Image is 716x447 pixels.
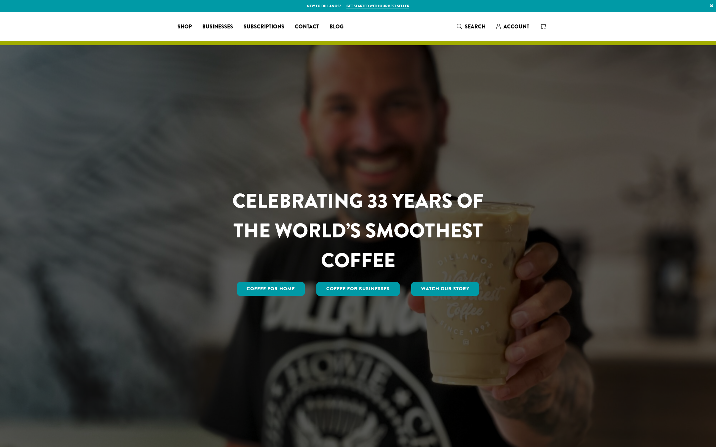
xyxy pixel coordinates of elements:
a: Coffee For Businesses [316,282,400,296]
a: Search [452,21,491,32]
span: Account [503,23,529,30]
span: Shop [178,23,192,31]
a: Watch Our Story [411,282,479,296]
span: Blog [330,23,343,31]
a: Coffee for Home [237,282,305,296]
span: Contact [295,23,319,31]
span: Subscriptions [244,23,284,31]
span: Search [465,23,486,30]
span: Businesses [202,23,233,31]
a: Shop [172,21,197,32]
h1: CELEBRATING 33 YEARS OF THE WORLD’S SMOOTHEST COFFEE [213,186,503,275]
a: Get started with our best seller [346,3,409,9]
